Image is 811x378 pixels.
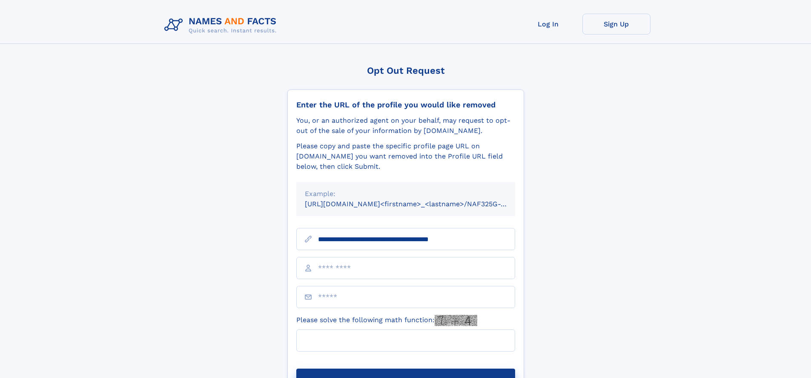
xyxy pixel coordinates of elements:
a: Log In [514,14,582,35]
img: Logo Names and Facts [161,14,284,37]
a: Sign Up [582,14,651,35]
small: [URL][DOMAIN_NAME]<firstname>_<lastname>/NAF325G-xxxxxxxx [305,200,531,208]
div: You, or an authorized agent on your behalf, may request to opt-out of the sale of your informatio... [296,115,515,136]
div: Opt Out Request [287,65,524,76]
div: Enter the URL of the profile you would like removed [296,100,515,110]
div: Please copy and paste the specific profile page URL on [DOMAIN_NAME] you want removed into the Pr... [296,141,515,172]
div: Example: [305,189,507,199]
label: Please solve the following math function: [296,315,477,326]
